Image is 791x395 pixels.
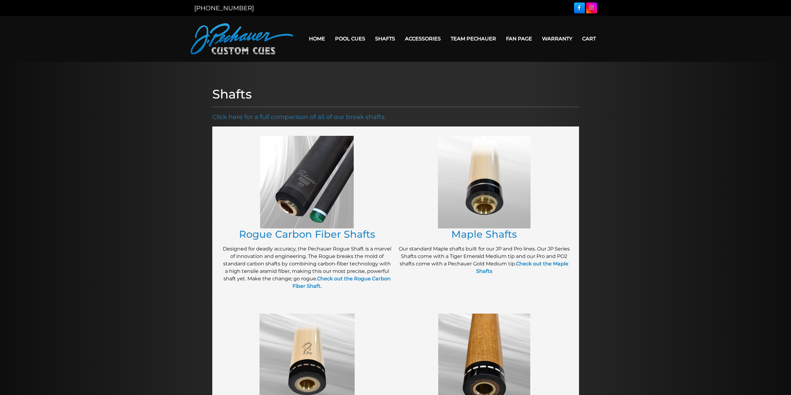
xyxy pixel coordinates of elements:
[451,228,517,240] a: Maple Shafts
[537,31,577,47] a: Warranty
[212,87,579,102] h1: Shafts
[476,261,569,274] a: Check out the Maple Shafts
[399,245,570,275] p: Our standard Maple shafts built for our JP and Pro lines. Our JP Series Shafts come with a Tiger ...
[212,113,386,121] a: Click here for a full comparison of all of our break shafts.
[191,23,293,54] img: Pechauer Custom Cues
[304,31,330,47] a: Home
[400,31,446,47] a: Accessories
[501,31,537,47] a: Fan Page
[370,31,400,47] a: Shafts
[194,4,254,12] a: [PHONE_NUMBER]
[239,228,375,240] a: Rogue Carbon Fiber Shafts
[577,31,601,47] a: Cart
[446,31,501,47] a: Team Pechauer
[292,276,391,289] a: Check out the Rogue Carbon Fiber Shaft.
[222,245,393,290] p: Designed for deadly accuracy, the Pechauer Rogue Shaft is a marvel of innovation and engineering....
[330,31,370,47] a: Pool Cues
